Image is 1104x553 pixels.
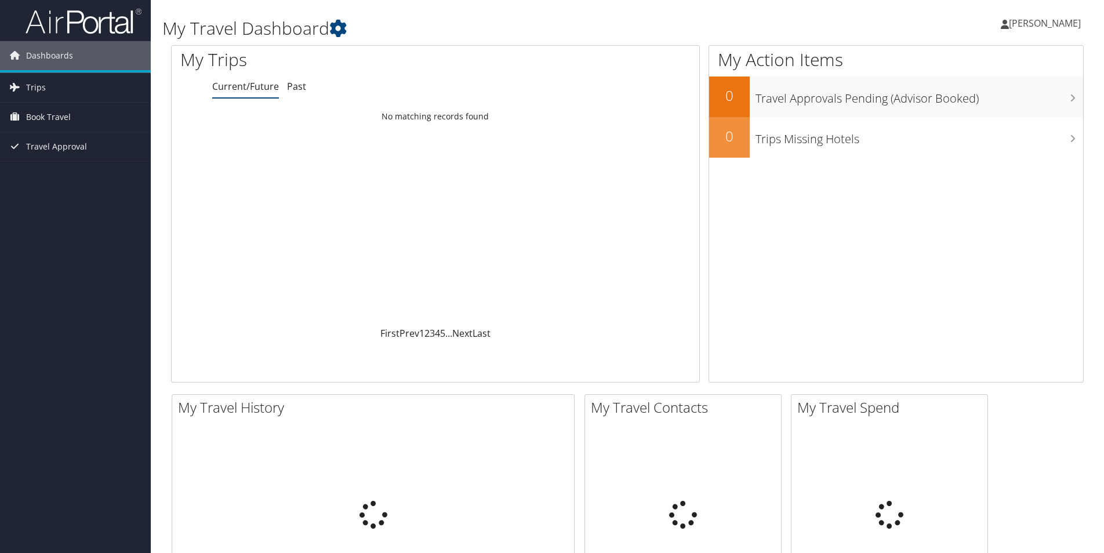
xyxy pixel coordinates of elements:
[709,77,1083,117] a: 0Travel Approvals Pending (Advisor Booked)
[180,48,471,72] h1: My Trips
[591,398,781,417] h2: My Travel Contacts
[430,327,435,340] a: 3
[445,327,452,340] span: …
[440,327,445,340] a: 5
[709,48,1083,72] h1: My Action Items
[1001,6,1092,41] a: [PERSON_NAME]
[400,327,419,340] a: Prev
[709,126,750,146] h2: 0
[709,86,750,105] h2: 0
[212,80,279,93] a: Current/Future
[797,398,987,417] h2: My Travel Spend
[287,80,306,93] a: Past
[1009,17,1081,30] span: [PERSON_NAME]
[26,8,141,35] img: airportal-logo.png
[424,327,430,340] a: 2
[709,117,1083,158] a: 0Trips Missing Hotels
[419,327,424,340] a: 1
[26,132,87,161] span: Travel Approval
[26,103,71,132] span: Book Travel
[380,327,400,340] a: First
[26,41,73,70] span: Dashboards
[756,125,1083,147] h3: Trips Missing Hotels
[172,106,699,127] td: No matching records found
[26,73,46,102] span: Trips
[452,327,473,340] a: Next
[756,85,1083,107] h3: Travel Approvals Pending (Advisor Booked)
[435,327,440,340] a: 4
[178,398,574,417] h2: My Travel History
[162,16,782,41] h1: My Travel Dashboard
[473,327,491,340] a: Last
